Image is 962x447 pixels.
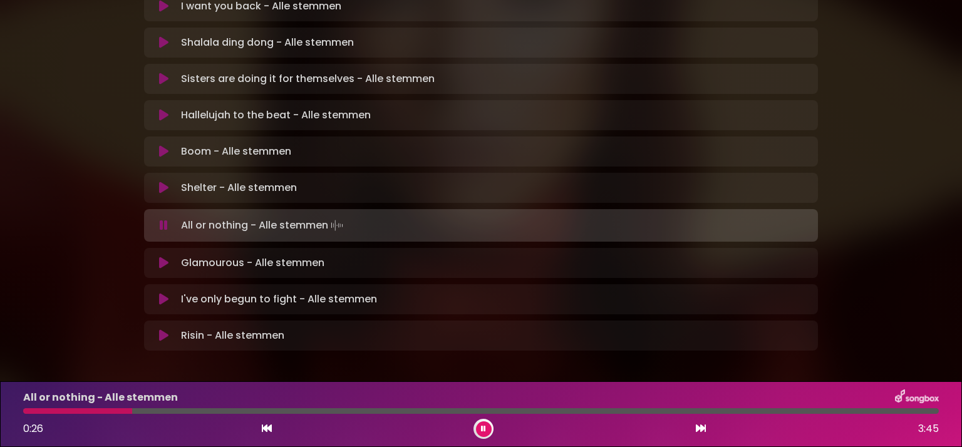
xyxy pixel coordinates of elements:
img: songbox-logo-white.png [895,389,939,406]
p: Risin - Alle stemmen [181,328,284,343]
p: Shelter - Alle stemmen [181,180,297,195]
p: Boom - Alle stemmen [181,144,291,159]
p: All or nothing - Alle stemmen [181,217,346,234]
p: Glamourous - Alle stemmen [181,255,324,270]
img: waveform4.gif [328,217,346,234]
p: All or nothing - Alle stemmen [23,390,178,405]
p: Hallelujah to the beat - Alle stemmen [181,108,371,123]
p: Sisters are doing it for themselves - Alle stemmen [181,71,435,86]
p: I've only begun to fight - Alle stemmen [181,292,377,307]
p: Shalala ding dong - Alle stemmen [181,35,354,50]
